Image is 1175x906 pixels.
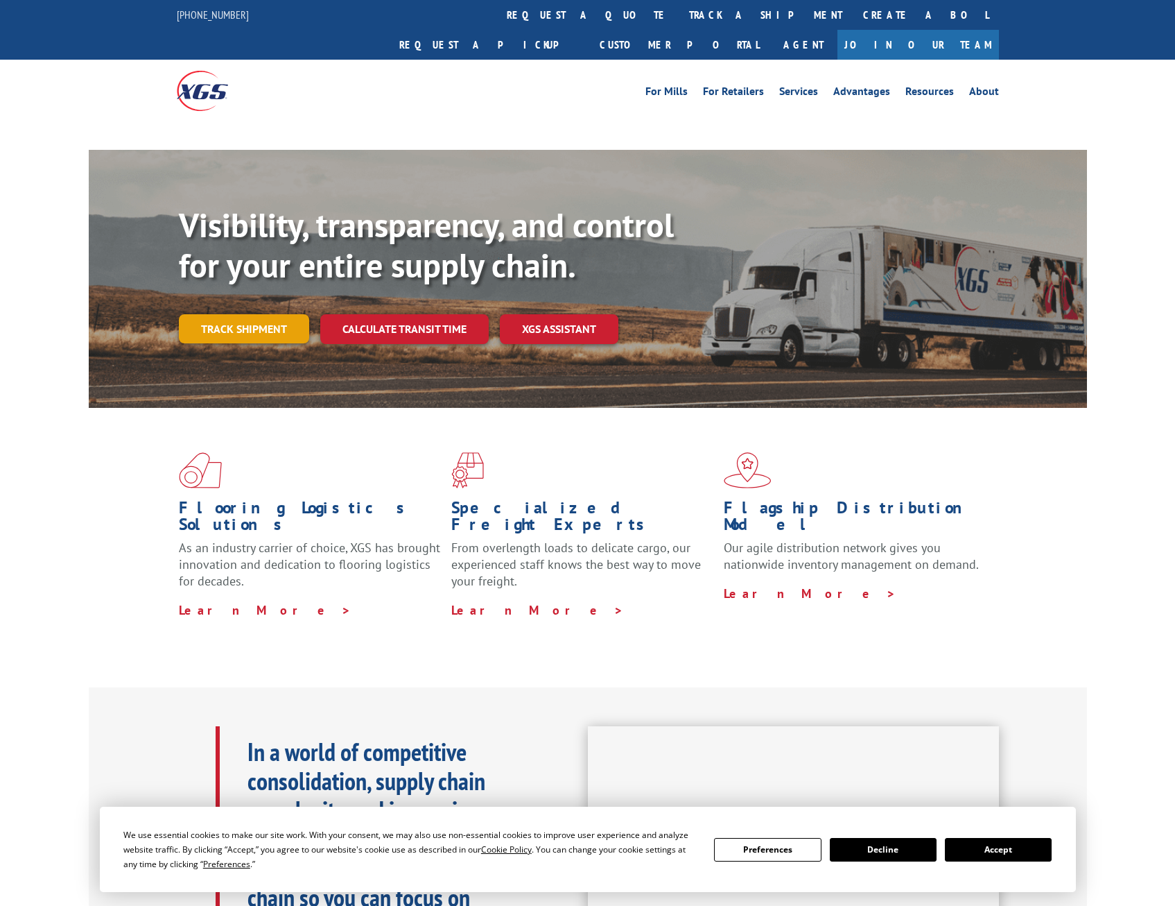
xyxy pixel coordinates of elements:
[769,30,837,60] a: Agent
[179,540,440,589] span: As an industry carrier of choice, XGS has brought innovation and dedication to flooring logistics...
[179,452,222,488] img: xgs-icon-total-supply-chain-intelligence-red
[945,838,1052,862] button: Accept
[724,499,986,540] h1: Flagship Distribution Model
[589,30,769,60] a: Customer Portal
[389,30,589,60] a: Request a pickup
[481,844,532,855] span: Cookie Policy
[645,86,688,101] a: For Mills
[837,30,999,60] a: Join Our Team
[724,452,772,488] img: xgs-icon-flagship-distribution-model-red
[177,8,249,22] a: [PHONE_NUMBER]
[203,858,250,870] span: Preferences
[179,499,441,540] h1: Flooring Logistics Solutions
[451,602,624,618] a: Learn More >
[100,807,1076,892] div: Cookie Consent Prompt
[179,602,351,618] a: Learn More >
[451,452,484,488] img: xgs-icon-focused-on-flooring-red
[969,86,999,101] a: About
[830,838,937,862] button: Decline
[320,314,489,344] a: Calculate transit time
[905,86,954,101] a: Resources
[500,314,618,344] a: XGS ASSISTANT
[703,86,764,101] a: For Retailers
[123,828,697,871] div: We use essential cookies to make our site work. With your consent, we may also use non-essential ...
[833,86,890,101] a: Advantages
[179,203,674,287] b: Visibility, transparency, and control for your entire supply chain.
[179,314,309,343] a: Track shipment
[724,540,979,572] span: Our agile distribution network gives you nationwide inventory management on demand.
[714,838,821,862] button: Preferences
[451,499,713,540] h1: Specialized Freight Experts
[779,86,818,101] a: Services
[451,540,713,601] p: From overlength loads to delicate cargo, our experienced staff knows the best way to move your fr...
[724,586,896,601] a: Learn More >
